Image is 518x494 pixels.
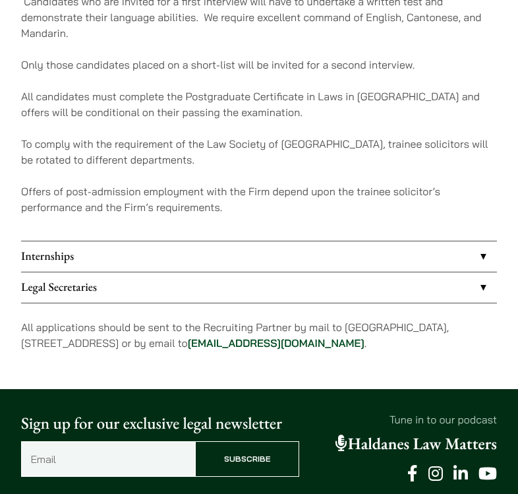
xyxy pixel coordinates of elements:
input: Email [21,441,195,477]
input: Subscribe [195,441,299,477]
p: All candidates must complete the Postgraduate Certificate in Laws in [GEOGRAPHIC_DATA] and offers... [21,88,497,120]
p: To comply with the requirement of the Law Society of [GEOGRAPHIC_DATA], trainee solicitors will b... [21,136,497,168]
p: Offers of post-admission employment with the Firm depend upon the trainee solicitor’s performance... [21,183,497,215]
p: Sign up for our exclusive legal newsletter [21,412,299,436]
p: All applications should be sent to the Recruiting Partner by mail to [GEOGRAPHIC_DATA], [STREET_A... [21,319,497,351]
a: Legal Secretaries [21,272,497,303]
a: Haldanes Law Matters [335,433,497,454]
p: Tune in to our podcast [318,412,497,427]
a: [EMAIL_ADDRESS][DOMAIN_NAME] [188,336,364,350]
p: Only those candidates placed on a short-list will be invited for a second interview. [21,57,497,73]
a: Internships [21,241,497,272]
